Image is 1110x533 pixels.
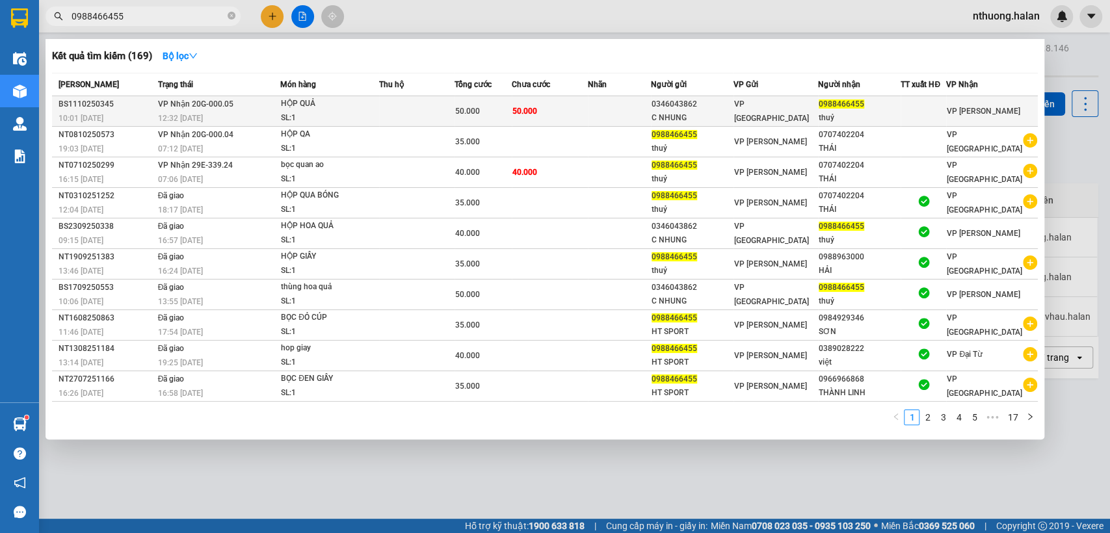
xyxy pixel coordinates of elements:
[158,175,203,184] span: 07:06 [DATE]
[59,205,103,214] span: 12:04 [DATE]
[1023,378,1037,392] span: plus-circle
[158,374,185,383] span: Đã giao
[59,389,103,398] span: 16:26 [DATE]
[982,409,1003,425] span: •••
[947,229,1020,238] span: VP [PERSON_NAME]
[59,328,103,337] span: 11:46 [DATE]
[281,356,378,370] div: SL: 1
[652,191,697,200] span: 0988466455
[947,130,1022,153] span: VP [GEOGRAPHIC_DATA]
[25,415,29,419] sup: 1
[11,8,28,28] img: logo-vxr
[59,189,154,203] div: NT0310251252
[455,198,480,207] span: 35.000
[936,410,950,424] a: 3
[228,10,235,23] span: close-circle
[13,417,27,431] img: warehouse-icon
[14,506,26,518] span: message
[158,161,233,170] span: VP Nhận 29E-339.24
[59,281,154,294] div: BS1709250553
[734,137,807,146] span: VP [PERSON_NAME]
[158,252,185,261] span: Đã giao
[947,107,1020,116] span: VP [PERSON_NAME]
[1023,194,1037,209] span: plus-circle
[158,297,203,306] span: 13:55 [DATE]
[281,250,378,264] div: HỘP GIẦY
[734,382,807,391] span: VP [PERSON_NAME]
[1023,164,1037,178] span: plus-circle
[281,203,378,217] div: SL: 1
[967,410,981,424] a: 5
[158,130,233,139] span: VP Nhận 20G-000.04
[59,175,103,184] span: 16:15 [DATE]
[59,97,154,111] div: BS1110250345
[455,290,480,299] span: 50.000
[281,294,378,309] div: SL: 1
[734,351,807,360] span: VP [PERSON_NAME]
[158,389,203,398] span: 16:58 [DATE]
[819,111,901,125] div: thuỷ
[158,236,203,245] span: 16:57 [DATE]
[819,128,901,142] div: 0707402204
[158,191,185,200] span: Đã giao
[819,203,901,216] div: THÁI
[13,52,27,66] img: warehouse-icon
[512,107,537,116] span: 50.000
[819,222,864,231] span: 0988466455
[59,114,103,123] span: 10:01 [DATE]
[734,168,807,177] span: VP [PERSON_NAME]
[158,144,203,153] span: 07:12 [DATE]
[281,325,378,339] div: SL: 1
[72,9,225,23] input: Tìm tên, số ĐT hoặc mã đơn
[158,283,185,292] span: Đã giao
[52,49,152,63] h3: Kết quả tìm kiếm ( 169 )
[1022,409,1038,425] li: Next Page
[652,264,733,278] div: thuỷ
[158,358,203,367] span: 19:25 [DATE]
[281,97,378,111] div: HỘP QUẢ
[59,358,103,367] span: 13:14 [DATE]
[652,142,733,155] div: thuỷ
[652,161,697,170] span: 0988466455
[14,476,26,489] span: notification
[455,229,480,238] span: 40.000
[280,80,316,89] span: Món hàng
[947,290,1020,299] span: VP [PERSON_NAME]
[652,386,733,400] div: HT SPORT
[892,413,900,421] span: left
[819,250,901,264] div: 0988963000
[966,409,982,425] li: 5
[920,410,934,424] a: 2
[158,313,185,322] span: Đã giao
[819,372,901,386] div: 0966966868
[818,80,860,89] span: Người nhận
[59,128,154,142] div: NT0810250573
[652,220,733,233] div: 0346043862
[13,149,27,163] img: solution-icon
[947,191,1022,214] span: VP [GEOGRAPHIC_DATA]
[228,12,235,19] span: close-circle
[281,219,378,233] div: HỘP HOA QUẢ
[652,130,697,139] span: 0988466455
[1023,255,1037,270] span: plus-circle
[652,233,733,247] div: C NHUNG
[455,168,480,177] span: 40.000
[734,320,807,330] span: VP [PERSON_NAME]
[13,84,27,98] img: warehouse-icon
[1023,133,1037,148] span: plus-circle
[652,281,733,294] div: 0346043862
[947,350,983,359] span: VP Đại Từ
[281,311,378,325] div: BỌC ĐỎ CÚP
[588,80,607,89] span: Nhãn
[652,111,733,125] div: C NHUNG
[947,252,1022,276] span: VP [GEOGRAPHIC_DATA]
[455,382,480,391] span: 35.000
[734,99,809,123] span: VP [GEOGRAPHIC_DATA]
[905,410,919,424] a: 1
[947,313,1022,337] span: VP [GEOGRAPHIC_DATA]
[158,222,185,231] span: Đã giao
[455,320,480,330] span: 35.000
[951,410,966,424] a: 4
